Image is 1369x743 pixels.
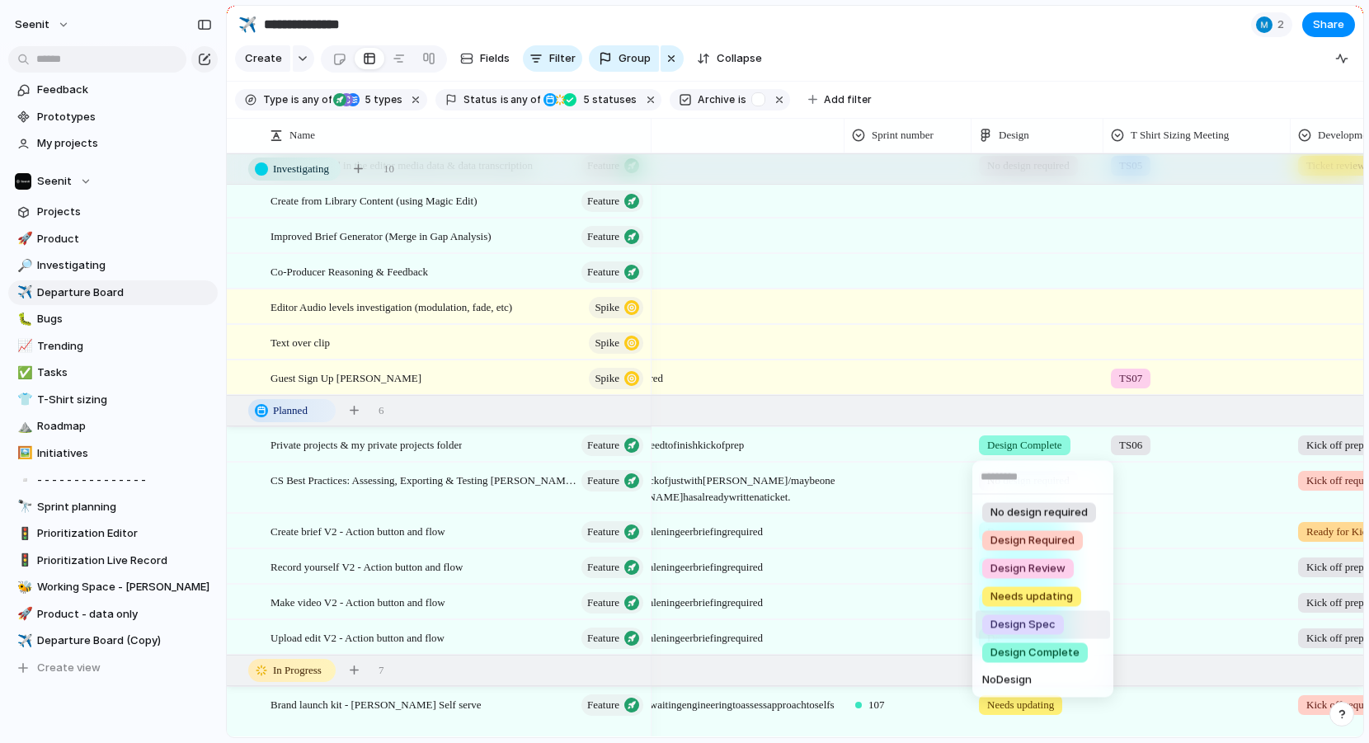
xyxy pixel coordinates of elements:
span: Design Required [990,533,1075,549]
span: No design required [990,505,1088,521]
span: Design Spec [990,617,1056,633]
span: No Design [982,672,1032,689]
span: Needs updating [990,589,1073,605]
span: Design Complete [990,645,1080,661]
span: Design Review [990,561,1066,577]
